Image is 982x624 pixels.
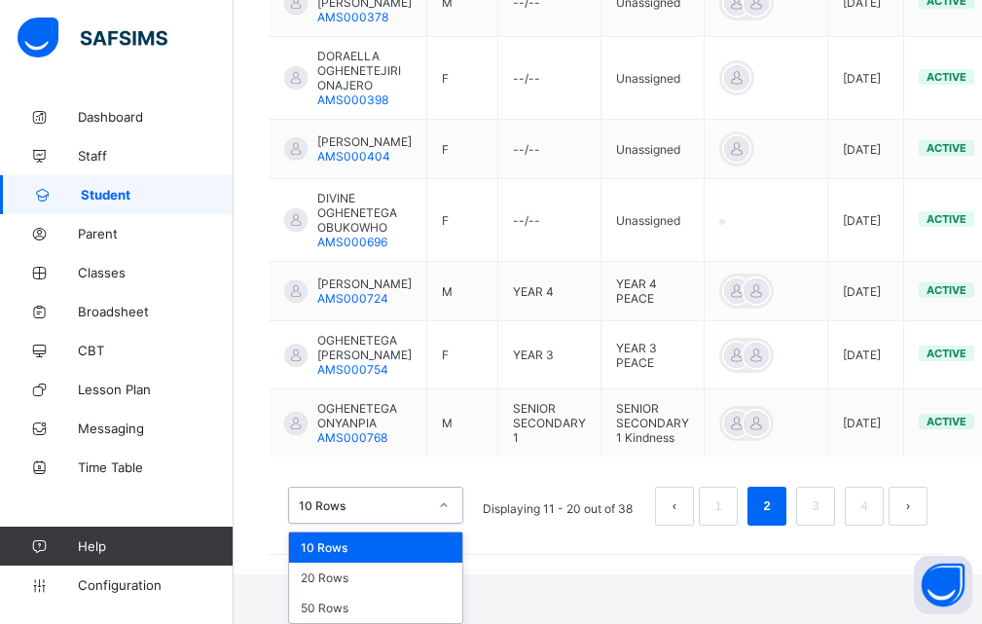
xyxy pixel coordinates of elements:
td: YEAR 3 [498,321,601,389]
span: Help [78,538,233,554]
td: SENIOR SECONDARY 1 [498,389,601,458]
a: 2 [757,494,776,519]
span: Dashboard [78,109,234,125]
span: DIVINE OGHENETEGA OBUKOWHO [317,191,412,235]
td: F [427,321,498,389]
td: --/-- [498,179,601,262]
a: 3 [806,494,824,519]
li: 2 [747,487,786,526]
span: AMS000724 [317,291,388,306]
li: 上一页 [655,487,694,526]
span: AMS000768 [317,430,387,445]
span: OGHENETEGA ONYANPIA [317,401,412,430]
li: Displaying 11 - 20 out of 38 [468,487,647,526]
td: SENIOR SECONDARY 1 Kindness [601,389,705,458]
span: AMS000754 [317,362,388,377]
div: 10 Rows [299,498,427,513]
span: CBT [78,343,234,358]
span: [PERSON_NAME] [317,276,412,291]
span: active [927,347,966,360]
td: [DATE] [828,321,904,389]
td: [DATE] [828,262,904,321]
td: Unassigned [601,120,705,179]
span: Lesson Plan [78,382,234,397]
td: F [427,37,498,120]
td: F [427,120,498,179]
td: Unassigned [601,37,705,120]
li: 下一页 [889,487,927,526]
span: Classes [78,265,234,280]
span: active [927,212,966,226]
span: OGHENETEGA [PERSON_NAME] [317,333,412,362]
span: Parent [78,226,234,241]
span: [PERSON_NAME] [317,134,412,149]
td: --/-- [498,120,601,179]
span: active [927,283,966,297]
button: next page [889,487,927,526]
td: [DATE] [828,389,904,458]
span: active [927,141,966,155]
div: 20 Rows [289,563,462,593]
span: active [927,70,966,84]
span: Student [81,187,234,202]
span: Messaging [78,421,234,436]
li: 4 [845,487,884,526]
td: YEAR 4 PEACE [601,262,705,321]
span: AMS000398 [317,92,388,107]
td: Unassigned [601,179,705,262]
span: active [927,415,966,428]
td: [DATE] [828,37,904,120]
td: M [427,262,498,321]
td: [DATE] [828,179,904,262]
button: Open asap [914,556,972,614]
img: safsims [18,18,167,58]
span: AMS000404 [317,149,390,164]
td: M [427,389,498,458]
div: 10 Rows [289,532,462,563]
td: YEAR 3 PEACE [601,321,705,389]
td: [DATE] [828,120,904,179]
div: 50 Rows [289,593,462,623]
span: Configuration [78,577,233,593]
span: Staff [78,148,234,164]
button: prev page [655,487,694,526]
a: 1 [709,494,727,519]
span: Time Table [78,459,234,475]
span: AMS000378 [317,10,388,24]
li: 3 [796,487,835,526]
span: DORAELLA OGHENETEJIRI ONAJERO [317,49,412,92]
span: Broadsheet [78,304,234,319]
span: AMS000696 [317,235,387,249]
td: YEAR 4 [498,262,601,321]
td: --/-- [498,37,601,120]
td: F [427,179,498,262]
li: 1 [699,487,738,526]
a: 4 [855,494,873,519]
